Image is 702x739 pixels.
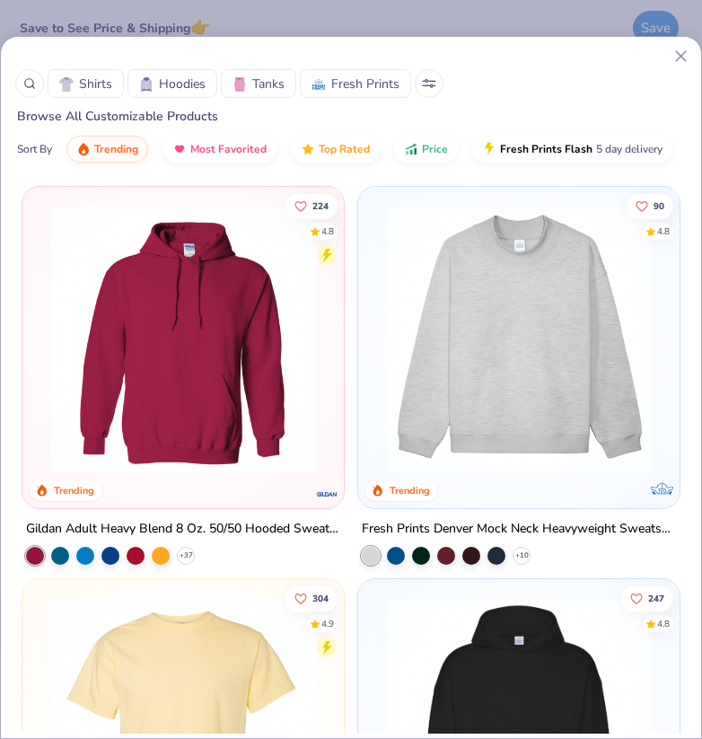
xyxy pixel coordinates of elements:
img: trending.gif [76,142,91,156]
img: most_fav.gif [172,142,187,156]
img: Fresh Prints [312,77,326,92]
div: Sort By [17,141,52,157]
button: Like [627,194,673,219]
button: HoodiesHoodies [127,69,217,98]
span: Fresh Prints Flash [500,142,592,156]
span: 90 [654,202,664,211]
img: a164e800-7022-4571-a324-30c76f641635 [326,205,611,472]
button: TanksTanks [221,69,296,98]
div: Fresh Prints Denver Mock Neck Heavyweight Sweatshirt [362,518,676,541]
img: TopRated.gif [301,142,315,156]
span: Price [422,142,448,156]
span: Tanks [252,75,285,93]
button: Like [285,194,338,219]
span: 5 day delivery [596,139,663,160]
span: Browse All Customizable Products [1,108,218,125]
button: Sort Popup Button [415,69,443,98]
span: 224 [312,202,329,211]
button: Trending [66,136,148,163]
span: Most Favorited [190,142,267,156]
button: Like [285,586,338,611]
span: + 37 [180,550,193,561]
button: Top Rated [291,136,380,163]
div: Gildan Adult Heavy Blend 8 Oz. 50/50 Hooded Sweatshirt [26,518,340,541]
img: Shirts [59,77,74,92]
img: flash.gif [482,142,496,156]
span: Hoodies [159,75,206,93]
button: Price [394,136,458,163]
button: Fresh Prints Flash5 day delivery [472,136,672,163]
img: Tanks [233,77,247,92]
img: Gildan logo [316,483,338,506]
span: Shirts [79,75,112,93]
button: ShirtsShirts [48,69,124,98]
div: 4.8 [657,225,670,239]
span: Fresh Prints [331,75,399,93]
img: f5d85501-0dbb-4ee4-b115-c08fa3845d83 [376,205,662,472]
span: Trending [94,142,138,156]
button: Like [621,586,673,611]
span: Top Rated [319,142,370,156]
div: 4.9 [321,618,334,631]
img: 01756b78-01f6-4cc6-8d8a-3c30c1a0c8ac [40,205,326,472]
button: Fresh PrintsFresh Prints [300,69,411,98]
div: 4.8 [321,225,334,239]
img: Hoodies [139,77,154,92]
span: + 10 [515,550,529,561]
span: 304 [312,594,329,603]
span: 247 [648,594,664,603]
div: 4.8 [657,618,670,631]
button: Most Favorited [162,136,276,163]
